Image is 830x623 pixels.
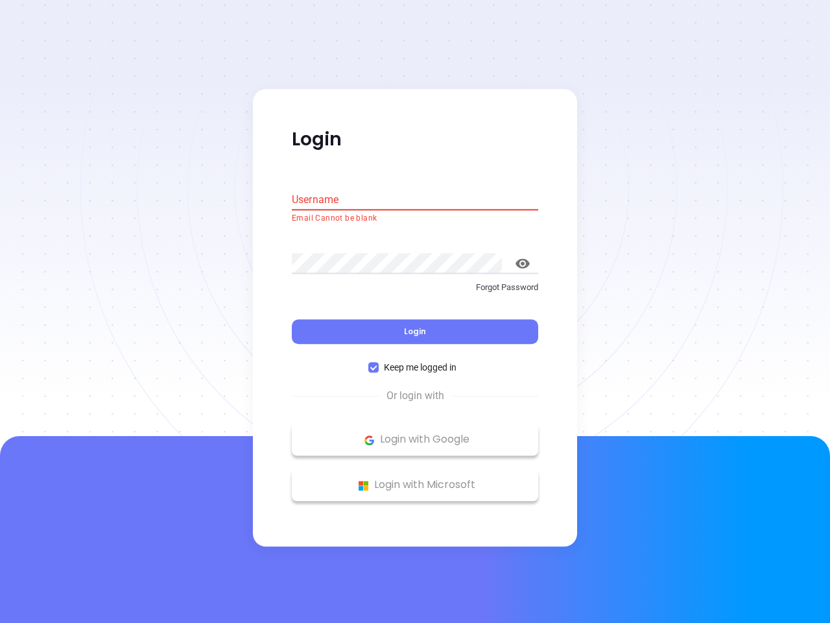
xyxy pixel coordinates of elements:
p: Login [292,128,538,151]
button: Google Logo Login with Google [292,424,538,456]
a: Forgot Password [292,281,538,304]
p: Login with Microsoft [298,476,532,495]
span: Keep me logged in [379,361,462,375]
p: Forgot Password [292,281,538,294]
p: Email Cannot be blank [292,212,538,225]
span: Or login with [380,389,451,404]
button: Microsoft Logo Login with Microsoft [292,469,538,502]
img: Microsoft Logo [355,478,372,494]
button: Login [292,320,538,345]
span: Login [404,326,426,337]
p: Login with Google [298,430,532,450]
button: toggle password visibility [507,248,538,279]
img: Google Logo [361,432,377,448]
